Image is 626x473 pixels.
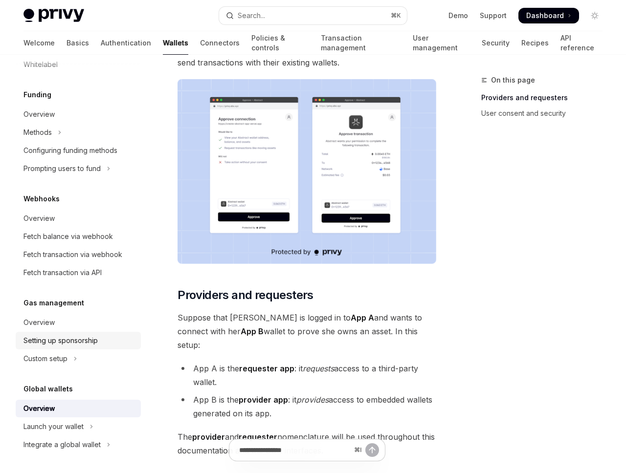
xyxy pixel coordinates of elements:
[241,326,264,336] strong: App B
[178,393,436,420] li: App B is the : it access to embedded wallets generated on its app.
[16,264,141,281] a: Fetch transaction via API
[178,287,313,303] span: Providers and requesters
[16,400,141,417] a: Overview
[321,31,401,55] a: Transaction management
[23,31,55,55] a: Welcome
[23,335,98,346] div: Setting up sponsorship
[178,362,436,389] li: App A is the : it access to a third-party wallet.
[16,246,141,263] a: Fetch transaction via webhook
[391,12,401,20] span: ⌘ K
[16,228,141,245] a: Fetch balance via webhook
[23,193,60,205] h5: Webhooks
[239,395,288,405] strong: provider app
[239,439,350,461] input: Ask a question...
[303,364,334,373] em: requests
[351,313,374,322] strong: App A
[163,31,188,55] a: Wallets
[587,8,603,23] button: Toggle dark mode
[16,332,141,349] a: Setting up sponsorship
[482,31,510,55] a: Security
[413,31,469,55] a: User management
[560,31,603,55] a: API reference
[178,311,436,352] span: Suppose that [PERSON_NAME] is logged in to and wants to connect with her wallet to prove she owns...
[16,418,141,435] button: Toggle Launch your wallet section
[239,364,294,373] strong: requester app
[238,10,265,21] div: Search...
[16,160,141,177] button: Toggle Prompting users to fund section
[23,127,52,138] div: Methods
[23,421,84,432] div: Launch your wallet
[200,31,240,55] a: Connectors
[526,11,564,21] span: Dashboard
[296,395,329,405] em: provides
[23,317,55,328] div: Overview
[23,249,122,260] div: Fetch transaction via webhook
[16,314,141,331] a: Overview
[23,383,73,395] h5: Global wallets
[219,7,407,24] button: Open search
[16,142,141,159] a: Configuring funding methods
[239,432,277,442] strong: requester
[16,350,141,367] button: Toggle Custom setup section
[23,9,84,22] img: light logo
[365,443,379,457] button: Send message
[16,210,141,227] a: Overview
[23,353,67,365] div: Custom setup
[16,124,141,141] button: Toggle Methods section
[16,436,141,453] button: Toggle Integrate a global wallet section
[101,31,151,55] a: Authentication
[192,432,225,442] strong: provider
[23,213,55,224] div: Overview
[521,31,549,55] a: Recipes
[23,163,101,174] div: Prompting users to fund
[23,108,55,120] div: Overview
[23,439,101,451] div: Integrate a global wallet
[23,231,113,242] div: Fetch balance via webhook
[481,90,610,106] a: Providers and requesters
[23,403,55,414] div: Overview
[16,106,141,123] a: Overview
[251,31,309,55] a: Policies & controls
[67,31,89,55] a: Basics
[23,297,84,309] h5: Gas management
[448,11,468,21] a: Demo
[491,74,535,86] span: On this page
[518,8,579,23] a: Dashboard
[23,145,117,156] div: Configuring funding methods
[178,79,436,264] img: images/Crossapp.png
[178,430,436,457] span: The and nomenclature will be used throughout this documentation and the SDK interfaces.
[23,89,51,101] h5: Funding
[480,11,507,21] a: Support
[481,106,610,121] a: User consent and security
[23,267,102,279] div: Fetch transaction via API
